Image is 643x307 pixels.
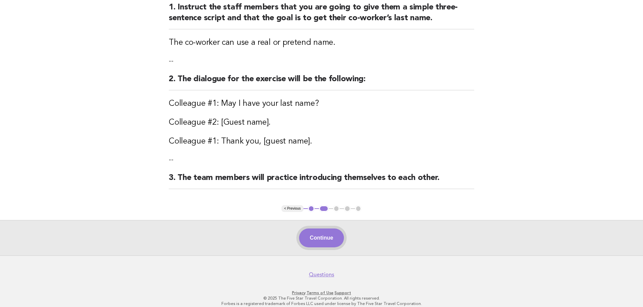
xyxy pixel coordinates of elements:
h3: Colleague #1: May I have your last name? [169,98,474,109]
a: Privacy [292,290,305,295]
p: · · [115,290,528,296]
p: Forbes is a registered trademark of Forbes LLC used under license by The Five Star Travel Corpora... [115,301,528,306]
h2: 3. The team members will practice introducing themselves to each other. [169,173,474,189]
p: -- [169,56,474,66]
a: Support [334,290,351,295]
p: © 2025 The Five Star Travel Corporation. All rights reserved. [115,296,528,301]
button: < Previous [282,205,303,212]
button: 2 [319,205,329,212]
h2: 2. The dialogue for the exercise will be the following: [169,74,474,90]
h3: Colleague #2: [Guest name]. [169,117,474,128]
p: -- [169,155,474,164]
h3: Colleague #1: Thank you, [guest name]. [169,136,474,147]
h2: 1. Instruct the staff members that you are going to give them a simple three-sentence script and ... [169,2,474,29]
a: Terms of Use [306,290,333,295]
button: 1 [308,205,315,212]
a: Questions [309,271,334,278]
button: Continue [299,228,344,247]
h3: The co-worker can use a real or pretend name. [169,37,474,48]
